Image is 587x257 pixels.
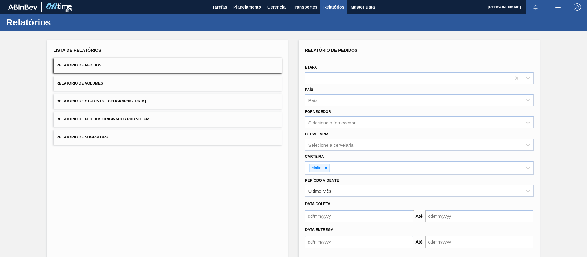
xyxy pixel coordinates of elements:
[308,188,331,194] div: Último Mês
[425,236,533,248] input: dd/mm/yyyy
[267,3,287,11] span: Gerencial
[425,210,533,222] input: dd/mm/yyyy
[350,3,375,11] span: Master Data
[305,110,331,114] label: Fornecedor
[323,3,344,11] span: Relatórios
[54,76,282,91] button: Relatório de Volumes
[305,228,334,232] span: Data entrega
[212,3,227,11] span: Tarefas
[305,88,313,92] label: País
[305,65,317,70] label: Etapa
[57,135,108,139] span: Relatório de Sugestões
[305,132,329,136] label: Cervejaria
[8,4,37,10] img: TNhmsLtSVTkK8tSr43FrP2fwEKptu5GPRR3wAAAABJRU5ErkJggg==
[308,142,354,147] div: Selecione a cervejaria
[57,81,103,85] span: Relatório de Volumes
[57,63,102,67] span: Relatório de Pedidos
[305,48,358,53] span: Relatório de Pedidos
[305,236,413,248] input: dd/mm/yyyy
[54,130,282,145] button: Relatório de Sugestões
[54,112,282,127] button: Relatório de Pedidos Originados por Volume
[554,3,561,11] img: userActions
[305,202,330,206] span: Data coleta
[305,154,324,159] label: Carteira
[305,210,413,222] input: dd/mm/yyyy
[6,19,115,26] h1: Relatórios
[413,210,425,222] button: Até
[308,120,356,125] div: Selecione o fornecedor
[57,99,146,103] span: Relatório de Status do [GEOGRAPHIC_DATA]
[54,94,282,109] button: Relatório de Status do [GEOGRAPHIC_DATA]
[54,58,282,73] button: Relatório de Pedidos
[574,3,581,11] img: Logout
[413,236,425,248] button: Até
[233,3,261,11] span: Planejamento
[305,178,339,183] label: Período Vigente
[293,3,317,11] span: Transportes
[526,3,545,11] button: Notificações
[308,98,318,103] div: País
[57,117,152,121] span: Relatório de Pedidos Originados por Volume
[54,48,102,53] span: Lista de Relatórios
[310,164,323,172] div: Malte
